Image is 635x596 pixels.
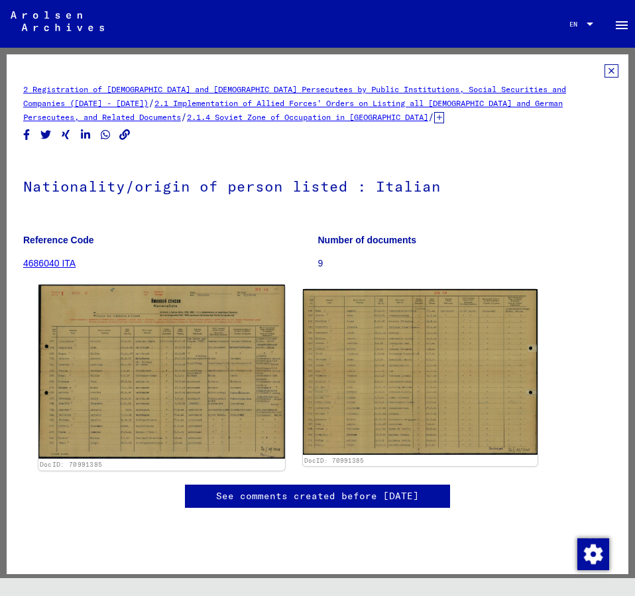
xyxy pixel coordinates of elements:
button: Share on LinkedIn [79,127,93,143]
a: 2.1.4 Soviet Zone of Occupation in [GEOGRAPHIC_DATA] [187,112,428,122]
a: DocID: 70991385 [304,457,364,464]
div: Change consent [577,538,608,569]
button: Share on WhatsApp [99,127,113,143]
button: Share on Twitter [39,127,53,143]
a: 4686040 ITA [23,258,76,268]
span: / [181,111,187,123]
p: 9 [318,257,612,270]
a: DocID: 70991385 [40,461,102,469]
b: Number of documents [318,235,417,245]
button: Share on Xing [59,127,73,143]
h1: Nationality/origin of person listed : Italian [23,156,612,214]
span: EN [569,21,584,28]
a: See comments created before [DATE] [216,489,419,503]
button: Share on Facebook [20,127,34,143]
b: Reference Code [23,235,94,245]
a: 2.1 Implementation of Allied Forces’ Orders on Listing all [DEMOGRAPHIC_DATA] and German Persecut... [23,98,563,122]
img: 002.jpg [303,289,538,455]
img: Change consent [577,538,609,570]
button: Copy link [118,127,132,143]
span: / [428,111,434,123]
button: Toggle sidenav [608,11,635,37]
img: Arolsen_neg.svg [11,11,104,31]
a: 2 Registration of [DEMOGRAPHIC_DATA] and [DEMOGRAPHIC_DATA] Persecutees by Public Institutions, S... [23,84,566,108]
mat-icon: Side nav toggle icon [614,17,630,33]
img: 001.jpg [38,285,285,459]
span: / [148,97,154,109]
